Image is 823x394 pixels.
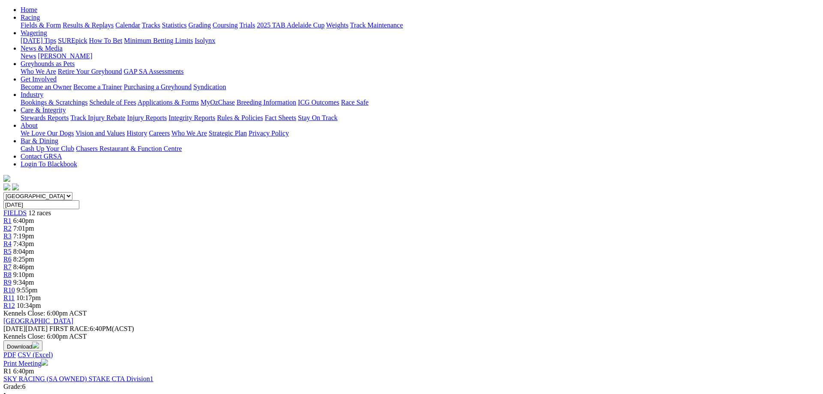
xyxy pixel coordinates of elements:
a: [DATE] Tips [21,37,56,44]
a: Greyhounds as Pets [21,60,75,67]
span: 10:17pm [16,294,41,301]
a: ICG Outcomes [298,99,339,106]
a: Injury Reports [127,114,167,121]
img: facebook.svg [3,183,10,190]
span: 7:43pm [13,240,34,247]
a: About [21,122,38,129]
span: FIRST RACE: [49,325,90,332]
a: Become an Owner [21,83,72,90]
a: Integrity Reports [168,114,215,121]
a: SUREpick [58,37,87,44]
a: Grading [189,21,211,29]
div: 6 [3,383,820,391]
a: FIELDS [3,209,27,217]
a: Contact GRSA [21,153,62,160]
span: R1 [3,367,12,375]
a: CSV (Excel) [18,351,53,358]
a: Racing [21,14,40,21]
div: Racing [21,21,820,29]
a: Fact Sheets [265,114,296,121]
button: Download [3,340,42,351]
a: Strategic Plan [209,129,247,137]
a: Tracks [142,21,160,29]
a: Rules & Policies [217,114,263,121]
a: R6 [3,256,12,263]
span: 8:46pm [13,263,34,271]
a: Fields & Form [21,21,61,29]
a: PDF [3,351,16,358]
a: GAP SA Assessments [124,68,184,75]
a: Who We Are [171,129,207,137]
a: Stay On Track [298,114,337,121]
div: Industry [21,99,820,106]
div: Kennels Close: 6:00pm ACST [3,333,820,340]
div: Wagering [21,37,820,45]
a: Industry [21,91,43,98]
span: R5 [3,248,12,255]
a: Privacy Policy [249,129,289,137]
div: News & Media [21,52,820,60]
a: News [21,52,36,60]
div: Care & Integrity [21,114,820,122]
a: Bar & Dining [21,137,58,144]
a: Weights [326,21,348,29]
a: Syndication [193,83,226,90]
a: History [126,129,147,137]
a: R7 [3,263,12,271]
a: We Love Our Dogs [21,129,74,137]
div: Download [3,351,820,359]
a: Care & Integrity [21,106,66,114]
span: 6:40pm [13,217,34,224]
a: R1 [3,217,12,224]
a: Print Meeting [3,360,48,367]
a: Who We Are [21,68,56,75]
a: R11 [3,294,15,301]
a: News & Media [21,45,63,52]
span: 7:01pm [13,225,34,232]
a: [PERSON_NAME] [38,52,92,60]
span: 6:40PM(ACST) [49,325,134,332]
a: Become a Trainer [73,83,122,90]
a: Purchasing a Greyhound [124,83,192,90]
span: R9 [3,279,12,286]
a: Breeding Information [237,99,296,106]
a: Careers [149,129,170,137]
a: R12 [3,302,15,309]
span: 9:10pm [13,271,34,278]
a: R3 [3,232,12,240]
div: Bar & Dining [21,145,820,153]
a: Bookings & Scratchings [21,99,87,106]
a: Retire Your Greyhound [58,68,122,75]
a: SKY RACING (SA OWNED) STAKE CTA Division1 [3,375,153,382]
a: Vision and Values [75,129,125,137]
a: Wagering [21,29,47,36]
img: twitter.svg [12,183,19,190]
a: Home [21,6,37,13]
span: 6:40pm [13,367,34,375]
a: [GEOGRAPHIC_DATA] [3,317,73,325]
a: Calendar [115,21,140,29]
span: R8 [3,271,12,278]
span: 8:04pm [13,248,34,255]
span: Grade: [3,383,22,390]
span: 8:25pm [13,256,34,263]
a: Schedule of Fees [89,99,136,106]
span: [DATE] [3,325,48,332]
a: Trials [239,21,255,29]
a: Chasers Restaurant & Function Centre [76,145,182,152]
input: Select date [3,200,79,209]
div: Get Involved [21,83,820,91]
a: R2 [3,225,12,232]
a: Track Maintenance [350,21,403,29]
img: printer.svg [41,359,48,366]
a: Applications & Forms [138,99,199,106]
a: Isolynx [195,37,215,44]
